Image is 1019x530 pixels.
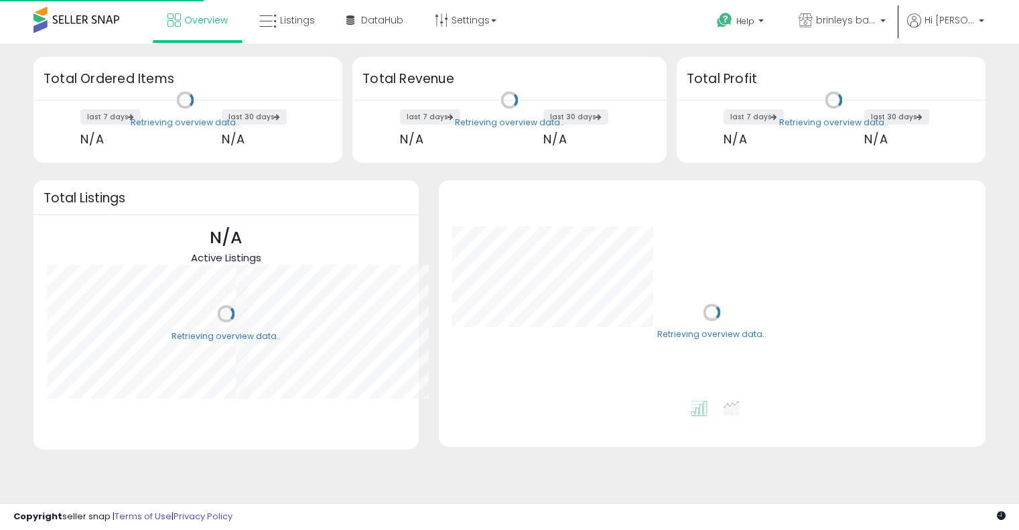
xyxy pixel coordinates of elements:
div: Retrieving overview data.. [657,329,766,341]
div: Retrieving overview data.. [779,117,888,129]
span: Listings [280,13,315,27]
div: Retrieving overview data.. [455,117,564,129]
a: Hi [PERSON_NAME] [907,13,984,44]
a: Terms of Use [115,510,172,523]
span: DataHub [361,13,403,27]
i: Get Help [716,12,733,29]
span: Overview [184,13,228,27]
span: Hi [PERSON_NAME] [925,13,975,27]
a: Privacy Policy [174,510,232,523]
span: brinleys bargains [816,13,876,27]
div: seller snap | | [13,511,232,523]
div: Retrieving overview data.. [131,117,240,129]
strong: Copyright [13,510,62,523]
span: Help [736,15,754,27]
div: Retrieving overview data.. [172,330,281,342]
a: Help [706,2,777,44]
